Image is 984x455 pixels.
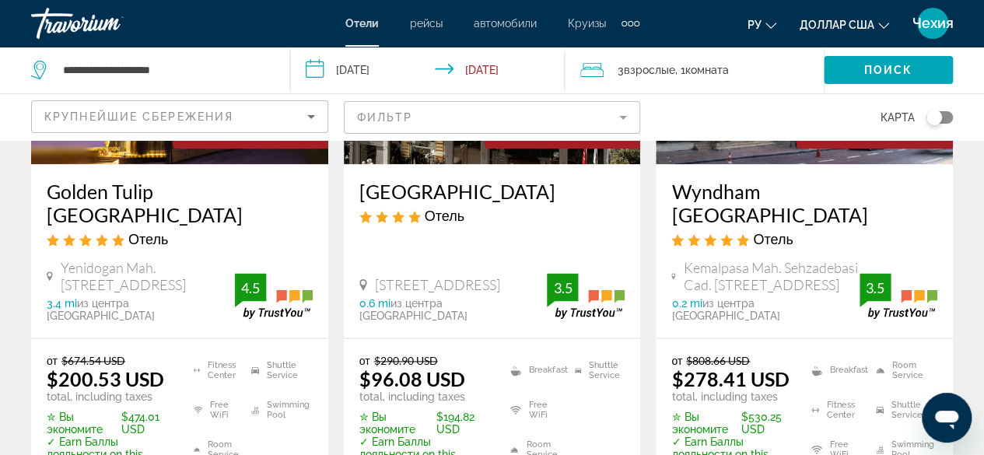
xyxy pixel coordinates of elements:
span: из центра [GEOGRAPHIC_DATA] [671,297,779,322]
div: 5 star Hotel [47,230,313,247]
div: 4.5 [235,278,266,297]
li: Fitness Center [186,354,243,386]
li: Shuttle Service [868,394,937,425]
span: Крупнейшие сбережения [44,110,233,123]
ins: $278.41 USD [671,367,789,390]
span: 0.2 mi [671,297,702,310]
font: доллар США [800,19,874,31]
a: [GEOGRAPHIC_DATA] [359,180,625,203]
a: Травориум [31,3,187,44]
li: Fitness Center [804,394,868,425]
span: от [47,354,58,367]
li: Swimming Pool [243,394,313,425]
li: Shuttle Service [243,354,313,386]
button: Filter [344,100,641,135]
img: trustyou-badge.svg [235,273,313,319]
del: $808.66 USD [686,354,750,367]
span: от [359,354,370,367]
span: Yenidogan Mah. [STREET_ADDRESS] [61,259,235,293]
ins: $96.08 USD [359,367,465,390]
span: Поиск [864,64,913,76]
button: Меню пользователя [912,7,953,40]
span: 0.6 mi [359,297,390,310]
font: Чехия [912,15,954,31]
mat-select: Sort by [44,107,315,126]
li: Shuttle Service [567,354,625,386]
li: Room Service [868,354,937,386]
div: 3.5 [860,278,891,297]
button: Дополнительные элементы навигации [622,11,639,36]
button: Изменить валюту [800,13,889,36]
span: Взрослые [624,64,675,76]
li: Free WiFi [503,394,567,425]
span: из центра [GEOGRAPHIC_DATA] [359,297,467,322]
button: Travelers: 3 adults, 0 children [565,47,824,93]
span: от [671,354,682,367]
img: trustyou-badge.svg [547,273,625,319]
p: total, including taxes [359,390,492,403]
span: ✮ Вы экономите [359,411,432,436]
a: рейсы [410,17,443,30]
span: ✮ Вы экономите [671,411,737,436]
p: $194.82 USD [359,411,492,436]
p: $530.25 USD [671,411,792,436]
a: Круизы [568,17,606,30]
span: из центра [GEOGRAPHIC_DATA] [47,297,155,322]
li: Breakfast [804,354,868,386]
li: Breakfast [503,354,567,386]
span: Kemalpasa Mah. Sehzadebasi Cad. [STREET_ADDRESS] [684,259,860,293]
a: автомобили [474,17,537,30]
a: Golden Tulip [GEOGRAPHIC_DATA] [47,180,313,226]
p: total, including taxes [671,390,792,403]
button: Изменить язык [748,13,776,36]
span: 3 [618,59,675,81]
span: карта [881,107,915,128]
font: ру [748,19,762,31]
span: Отель [128,230,168,247]
button: Toggle map [915,110,953,124]
a: Wyndham [GEOGRAPHIC_DATA] [671,180,937,226]
ins: $200.53 USD [47,367,164,390]
span: Комната [685,64,729,76]
a: Отели [345,17,379,30]
del: $290.90 USD [374,354,438,367]
span: ✮ Вы экономите [47,411,117,436]
p: total, including taxes [47,390,174,403]
span: , 1 [675,59,729,81]
span: 3.4 mi [47,297,77,310]
span: [STREET_ADDRESS] [375,276,500,293]
iframe: Кнопка запуска окна обмена сообщениями [922,393,972,443]
span: Отель [425,207,464,224]
button: Check-in date: Nov 10, 2025 Check-out date: Nov 12, 2025 [290,47,565,93]
span: Отель [753,230,793,247]
li: Free WiFi [186,394,243,425]
button: Поиск [824,56,953,84]
div: 5 star Hotel [671,230,937,247]
del: $674.54 USD [61,354,125,367]
p: $474.01 USD [47,411,174,436]
div: 3.5 [547,278,578,297]
div: 4 star Hotel [359,207,625,224]
img: trustyou-badge.svg [860,273,937,319]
